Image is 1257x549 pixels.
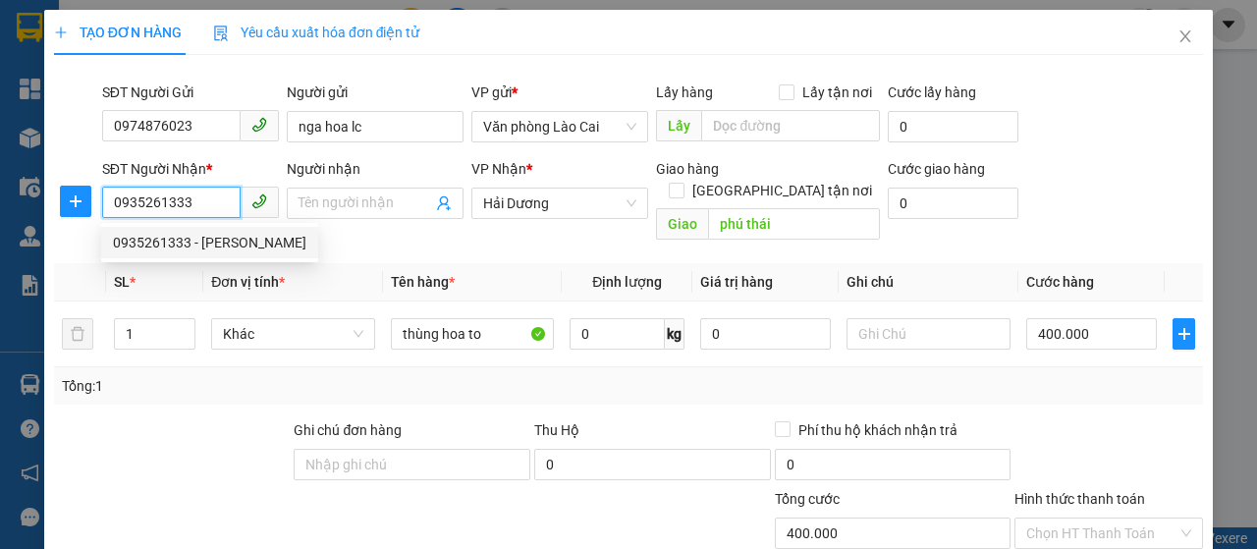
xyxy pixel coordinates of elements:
div: SĐT Người Gửi [102,82,279,103]
div: Người nhận [287,158,464,180]
input: Ghi Chú [847,318,1011,350]
span: VP Nhận [471,161,526,177]
div: SĐT Người Nhận [102,158,279,180]
div: 0935261333 - [PERSON_NAME] [113,232,306,253]
th: Ghi chú [839,263,1018,302]
span: SL [114,274,130,290]
span: Cước hàng [1026,274,1094,290]
span: phone [251,117,267,133]
input: VD: Bàn, Ghế [391,318,555,350]
input: Ghi chú đơn hàng [294,449,530,480]
span: Yêu cầu xuất hóa đơn điện tử [213,25,420,40]
span: Khác [223,319,363,349]
span: [GEOGRAPHIC_DATA] tận nơi [684,180,880,201]
span: kg [665,318,684,350]
div: 0935261333 - đào bình [101,227,318,258]
button: plus [1173,318,1195,350]
input: Cước lấy hàng [888,111,1018,142]
div: Người gửi [287,82,464,103]
span: Định lượng [592,274,662,290]
span: Lấy hàng [656,84,713,100]
span: user-add [436,195,452,211]
span: Giao hàng [656,161,719,177]
input: Dọc đường [708,208,879,240]
img: icon [213,26,229,41]
label: Cước lấy hàng [888,84,976,100]
label: Hình thức thanh toán [1014,491,1145,507]
span: Thu Hộ [534,422,579,438]
input: 0 [700,318,831,350]
span: close [1177,28,1193,44]
span: Tổng cước [775,491,840,507]
div: Tổng: 1 [62,375,487,397]
span: Lấy tận nơi [794,82,880,103]
span: plus [61,193,90,209]
span: plus [1174,326,1194,342]
button: plus [60,186,91,217]
input: Dọc đường [701,110,879,141]
span: Lấy [656,110,701,141]
button: delete [62,318,93,350]
span: Đơn vị tính [211,274,285,290]
span: TẠO ĐƠN HÀNG [54,25,182,40]
span: Phí thu hộ khách nhận trả [791,419,965,441]
span: Tên hàng [391,274,455,290]
input: Cước giao hàng [888,188,1018,219]
span: phone [251,193,267,209]
span: Giao [656,208,708,240]
label: Ghi chú đơn hàng [294,422,402,438]
div: VP gửi [471,82,648,103]
span: Hải Dương [483,189,636,218]
button: Close [1158,10,1213,65]
span: Giá trị hàng [700,274,773,290]
label: Cước giao hàng [888,161,985,177]
span: Văn phòng Lào Cai [483,112,636,141]
span: plus [54,26,68,39]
